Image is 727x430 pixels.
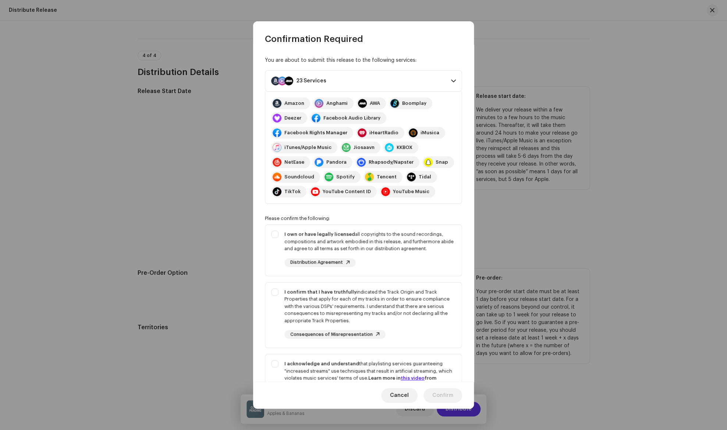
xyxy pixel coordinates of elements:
p-togglebutton: I acknowledge and understandthat playlisting services guaranteeing "increased streams" use techni... [265,354,462,424]
div: 23 Services [296,78,326,84]
div: Snap [436,159,448,165]
div: Tencent [377,174,397,180]
div: Deezer [284,115,301,121]
p-accordion-content: 23 Services [265,92,462,204]
strong: I acknowledge and understand [284,361,359,366]
div: iMusica [421,130,439,136]
p-togglebutton: I own or have legally licensedall copyrights to the sound recordings, compositions and artwork em... [265,224,462,276]
span: Confirm [432,388,453,403]
div: You are about to submit this release to the following services: [265,57,462,64]
a: this video [401,376,425,380]
div: Spotify [336,174,355,180]
strong: I own or have legally licensed [284,232,355,237]
div: Rhapsody/Napster [369,159,414,165]
strong: I confirm that I have truthfully [284,289,357,294]
div: Please confirm the following: [265,216,462,221]
button: Confirm [423,388,462,403]
div: Boomplay [402,100,426,106]
span: Distribution Agreement [290,260,343,265]
div: Pandora [326,159,347,165]
div: Facebook Rights Manager [284,130,347,136]
div: YouTube Music [393,189,429,195]
div: Amazon [284,100,304,106]
div: indicated the Track Origin and Track Properties that apply for each of my tracks in order to ensu... [284,288,456,324]
div: Facebook Audio Library [323,115,380,121]
div: Jiosaavn [354,145,375,150]
span: Confirmation Required [265,33,363,45]
div: NetEase [284,159,304,165]
div: TikTok [284,189,301,195]
div: all copyrights to the sound recordings, compositions and artwork embodied in this release, and fu... [284,231,456,252]
span: Consequences of Misrepresentation [290,332,373,337]
div: iHeartRadio [369,130,398,136]
div: YouTube Content ID [323,189,371,195]
div: Anghami [326,100,348,106]
div: that playlisting services guaranteeing "increased streams" use techniques that result in artifici... [284,360,456,389]
span: Cancel [390,388,409,403]
p-togglebutton: I confirm that I have truthfullyindicated the Track Origin and Track Properties that apply for ea... [265,282,462,348]
p-accordion-header: 23 Services [265,70,462,92]
button: Cancel [381,388,418,403]
div: iTunes/Apple Music [284,145,331,150]
div: KKBOX [397,145,412,150]
div: AWA [370,100,380,106]
div: Tidal [419,174,431,180]
div: Soundcloud [284,174,314,180]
